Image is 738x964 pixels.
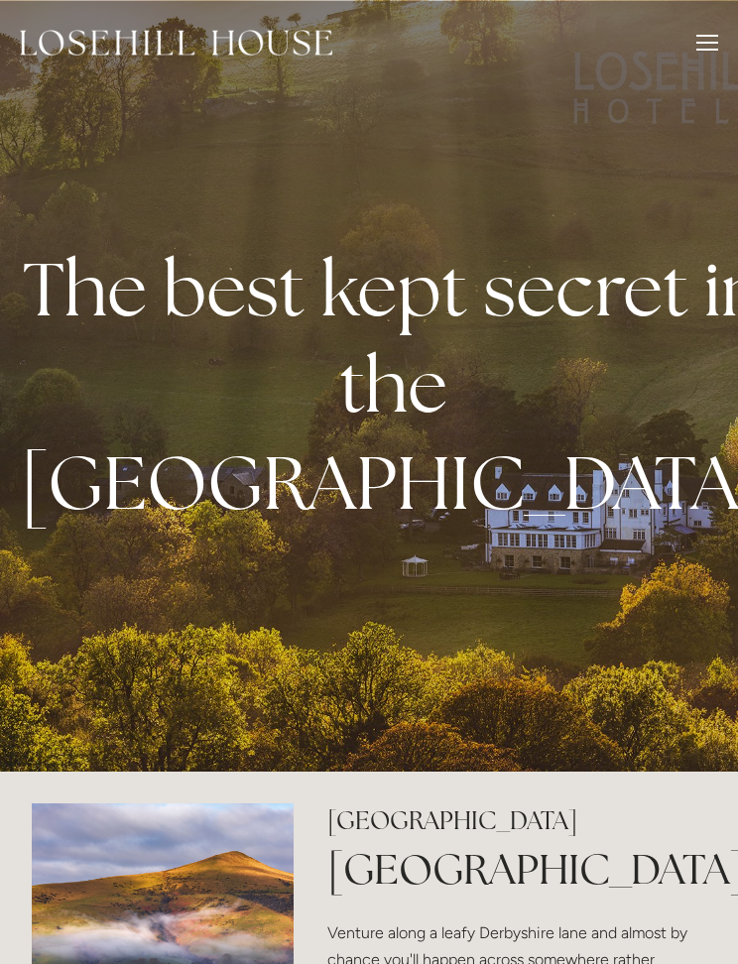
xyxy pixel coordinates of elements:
img: Losehill House [20,30,332,56]
h2: [GEOGRAPHIC_DATA] [327,803,706,838]
h1: [GEOGRAPHIC_DATA] [327,840,706,899]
